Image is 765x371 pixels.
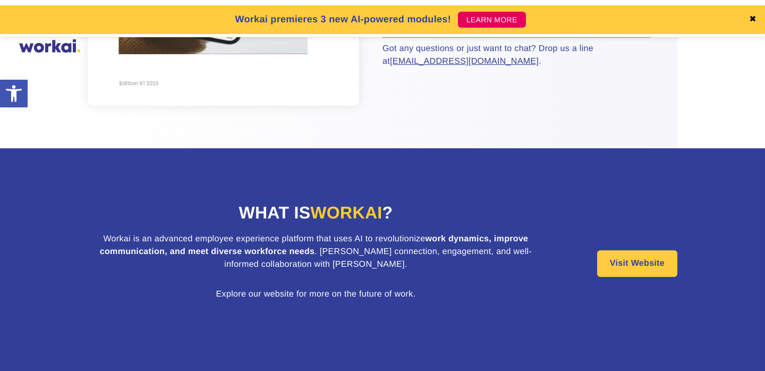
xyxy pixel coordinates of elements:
p: Explore our website for more on the future of work. [88,288,544,301]
span: Workai [310,203,382,222]
strong: work dynamics, improve communication, and meet diverse workforce needs [100,234,529,256]
p: Workai is an advanced employee experience platform that uses AI to revolutionize . [PERSON_NAME] ... [88,233,544,271]
a: [EMAIL_ADDRESS][DOMAIN_NAME] [390,57,539,66]
p: Got any questions or just want to chat? Drop us a line at . [382,43,651,68]
a: ✖ [749,15,756,24]
h2: What is ? [88,201,544,224]
p: Workai premieres 3 new AI-powered modules! [235,12,451,27]
a: LEARN MORE [458,12,526,28]
a: Visit Website [597,250,677,277]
